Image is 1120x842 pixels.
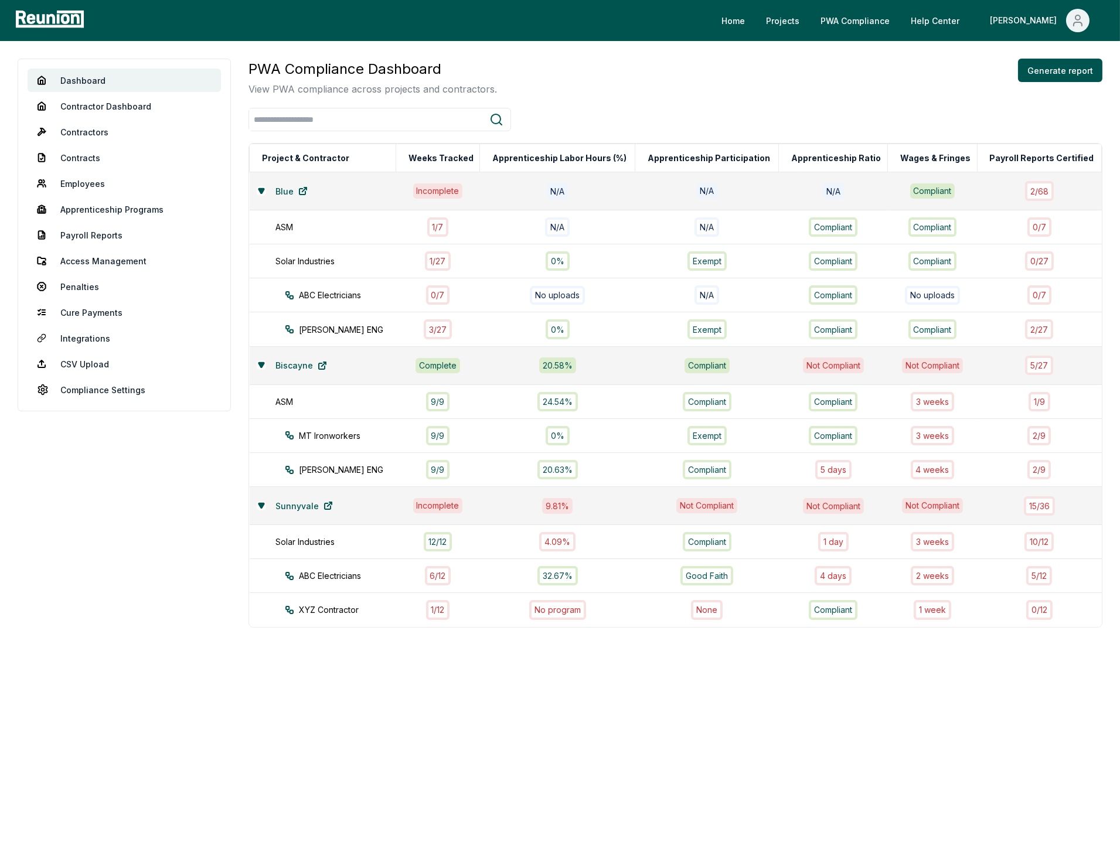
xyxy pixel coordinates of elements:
div: No uploads [530,286,585,305]
div: 6 / 12 [425,566,451,585]
a: Sunnyvale [266,494,342,517]
div: Not Compliant [803,498,864,514]
div: ASM [275,221,408,233]
a: Help Center [901,9,969,32]
div: No uploads [905,286,960,305]
div: Incomplete [413,498,463,513]
div: 15 / 36 [1024,496,1055,516]
div: 9 / 9 [426,426,450,445]
a: Contractors [28,120,221,144]
div: 20.63% [537,460,578,479]
div: 2 / 9 [1027,426,1051,445]
div: 4 days [815,566,852,585]
div: Not Compliant [902,498,963,513]
div: No program [529,600,586,619]
div: MT Ironworkers [285,429,417,442]
nav: Main [712,9,1108,32]
a: Home [712,9,754,32]
div: 0% [546,319,570,339]
a: Integrations [28,326,221,350]
div: ABC Electricians [285,570,417,582]
button: Apprenticeship Participation [645,146,772,170]
div: 3 week s [911,426,954,445]
div: 1 / 12 [426,600,450,619]
div: Compliant [908,319,957,339]
div: [PERSON_NAME] ENG [285,463,417,476]
div: 1 week [914,600,951,619]
div: Good Faith [680,566,733,585]
a: CSV Upload [28,352,221,376]
div: 1 day [818,532,849,551]
div: 1 / 27 [425,251,451,271]
div: Compliant [908,217,957,237]
a: Cure Payments [28,301,221,324]
div: XYZ Contractor [285,604,417,616]
a: Dashboard [28,69,221,92]
div: Compliant [809,392,857,411]
div: 3 / 27 [424,319,452,339]
div: N/A [823,183,844,199]
div: 12 / 12 [424,532,452,551]
div: 4 week s [911,460,955,479]
a: Employees [28,172,221,195]
a: Contractor Dashboard [28,94,221,118]
div: Compliant [809,319,857,339]
button: Apprenticeship Ratio [789,146,883,170]
div: Exempt [687,319,727,339]
div: Compliant [809,426,857,445]
p: View PWA compliance across projects and contractors. [248,82,497,96]
a: Penalties [28,275,221,298]
div: None [691,600,723,619]
div: Compliant [685,358,730,373]
a: Access Management [28,249,221,272]
a: Payroll Reports [28,223,221,247]
div: 10 / 12 [1024,532,1054,551]
div: Compliant [809,285,857,305]
div: Solar Industries [275,255,408,267]
div: ABC Electricians [285,289,417,301]
button: Weeks Tracked [406,146,476,170]
div: Not Compliant [902,358,963,373]
div: 0 / 27 [1025,251,1054,271]
div: 5 / 27 [1025,356,1053,375]
a: Contracts [28,146,221,169]
div: Not Compliant [676,498,737,513]
div: 9.81 % [542,498,573,514]
div: 5 / 12 [1026,566,1052,585]
div: Compliant [809,600,857,619]
div: 32.67% [537,566,578,585]
div: Compliant [809,251,857,271]
button: [PERSON_NAME] [981,9,1099,32]
div: 0% [546,251,570,271]
div: Compliant [809,217,857,237]
a: Apprenticeship Programs [28,197,221,221]
div: N/A [696,183,717,199]
button: Apprenticeship Labor Hours (%) [490,146,629,170]
div: 9 / 9 [426,392,450,411]
div: 0 / 12 [1026,600,1053,619]
a: PWA Compliance [811,9,899,32]
div: [PERSON_NAME] ENG [285,323,417,336]
button: Wages & Fringes [898,146,973,170]
div: 3 week s [911,532,954,551]
a: Compliance Settings [28,378,221,401]
div: 4.09% [539,532,576,551]
div: Compliant [910,183,955,199]
div: 0 / 7 [1027,217,1051,237]
div: Exempt [687,426,727,445]
div: 20.58 % [539,357,576,373]
div: 2 / 9 [1027,460,1051,479]
div: N/A [695,217,719,237]
div: [PERSON_NAME] [990,9,1061,32]
button: Project & Contractor [260,146,352,170]
div: Not Compliant [803,357,864,373]
div: N/A [695,285,719,305]
div: Compliant [683,532,731,551]
div: Exempt [687,251,727,271]
div: 3 week s [911,392,954,411]
h3: PWA Compliance Dashboard [248,59,497,80]
div: 0 / 7 [1027,285,1051,305]
div: 24.54% [537,392,578,411]
div: 0 / 7 [426,285,450,305]
a: Biscayne [266,354,336,377]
